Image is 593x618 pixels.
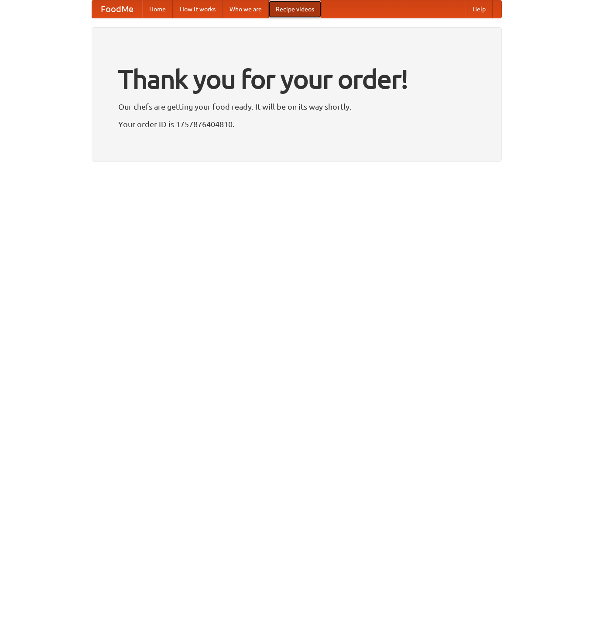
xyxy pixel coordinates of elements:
[92,0,142,18] a: FoodMe
[269,0,321,18] a: Recipe videos
[142,0,173,18] a: Home
[223,0,269,18] a: Who we are
[173,0,223,18] a: How it works
[118,117,475,131] p: Your order ID is 1757876404810.
[118,58,475,100] h1: Thank you for your order!
[466,0,493,18] a: Help
[118,100,475,113] p: Our chefs are getting your food ready. It will be on its way shortly.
